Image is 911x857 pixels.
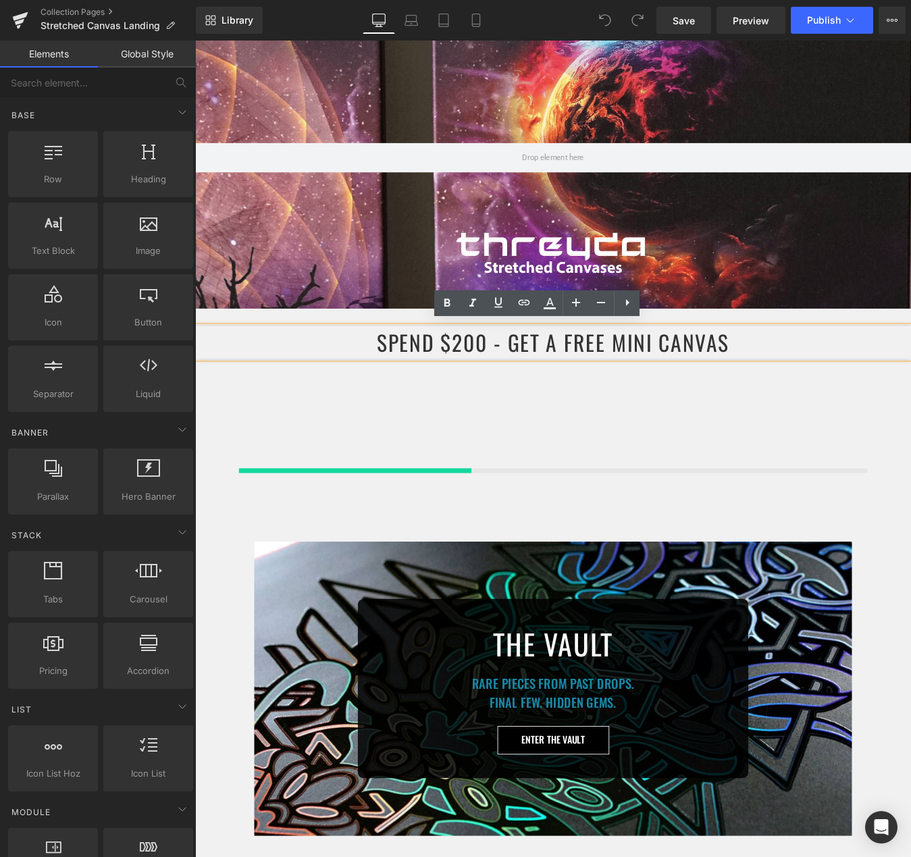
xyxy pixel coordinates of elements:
span: Base [10,109,36,122]
a: Mobile [460,7,492,34]
span: Separator [12,387,94,401]
a: Global Style [98,41,196,68]
span: Stack [10,529,43,542]
span: Image [107,244,189,258]
a: Preview [717,7,785,34]
span: ENTER THE VAULT [373,790,445,808]
button: Publish [791,7,873,34]
button: More [879,7,906,34]
span: Tabs [12,592,94,606]
span: Carousel [107,592,189,606]
span: Icon [12,315,94,330]
span: Hero Banner [107,490,189,504]
span: Heading [107,172,189,186]
h1: Rare pieces from past drops. Final FEW. Hidden gems. [196,723,621,766]
a: Laptop [395,7,427,34]
span: Row [12,172,94,186]
span: Button [107,315,189,330]
span: Pricing [12,664,94,678]
span: Icon List Hoz [12,767,94,781]
div: Open Intercom Messenger [865,811,897,843]
button: Undo [592,7,619,34]
span: Icon List [107,767,189,781]
span: Liquid [107,387,189,401]
span: Accordion [107,664,189,678]
button: Redo [624,7,651,34]
span: Stretched Canvas Landing [41,20,160,31]
span: Preview [733,14,769,28]
a: Desktop [363,7,395,34]
span: Parallax [12,490,94,504]
span: Save [673,14,695,28]
a: New Library [196,7,263,34]
span: Module [10,806,52,819]
span: Banner [10,426,50,439]
h1: THE VAULT [196,665,621,713]
span: Text Block [12,244,94,258]
span: Library [222,14,253,26]
span: List [10,703,33,716]
span: Publish [807,15,841,26]
a: ENTER THE VAULT [345,783,473,815]
a: Tablet [427,7,460,34]
a: Collection Pages [41,7,196,18]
